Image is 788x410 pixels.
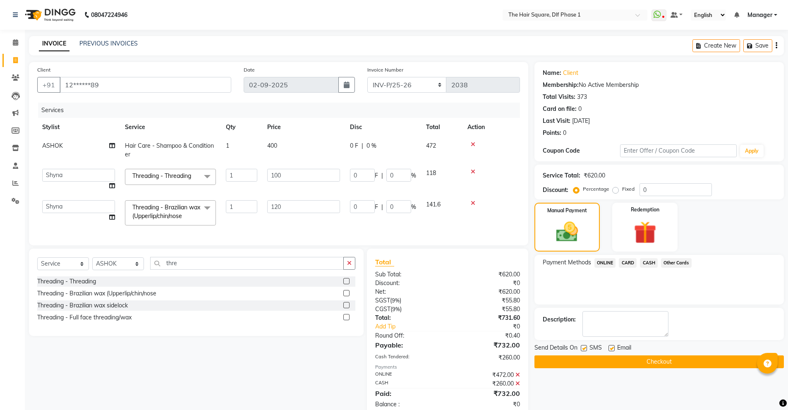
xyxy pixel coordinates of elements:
div: ONLINE [369,371,448,379]
button: +91 [37,77,60,93]
div: Balance : [369,400,448,409]
div: Coupon Code [543,146,620,155]
div: 0 [563,129,566,137]
div: ( ) [369,305,448,314]
button: Apply [740,145,764,157]
div: ₹260.00 [448,353,526,362]
span: Hair Care - Shampoo & Conditioner [125,142,214,158]
span: Threading - Threading [132,172,191,180]
span: ASHOK [42,142,63,149]
div: Services [38,103,526,118]
a: PREVIOUS INVOICES [79,40,138,47]
label: Manual Payment [547,207,587,214]
div: No Active Membership [543,81,776,89]
div: ₹732.00 [448,340,526,350]
div: Name: [543,69,561,77]
input: Enter Offer / Coupon Code [620,144,737,157]
input: Search or Scan [150,257,344,270]
span: | [362,141,363,150]
div: Payments [375,364,520,371]
a: Client [563,69,578,77]
span: Send Details On [534,343,577,354]
div: Membership: [543,81,579,89]
a: Add Tip [369,322,460,331]
span: F [375,203,378,211]
div: ₹0 [448,400,526,409]
span: Payment Methods [543,258,591,267]
div: Description: [543,315,576,324]
div: ₹260.00 [448,379,526,388]
div: 0 [578,105,582,113]
th: Qty [221,118,262,137]
div: ₹0 [461,322,526,331]
div: Points: [543,129,561,137]
button: Save [743,39,772,52]
span: 400 [267,142,277,149]
div: Service Total: [543,171,580,180]
span: % [411,171,416,180]
label: Fixed [622,185,635,193]
div: Payable: [369,340,448,350]
div: Threading - Full face threading/wax [37,313,132,322]
div: ₹620.00 [448,270,526,279]
a: x [191,172,195,180]
span: 141.6 [426,201,441,208]
div: Total: [369,314,448,322]
div: Cash Tendered: [369,353,448,362]
label: Percentage [583,185,609,193]
span: 0 F [350,141,358,150]
th: Total [421,118,462,137]
span: 9% [392,297,400,304]
div: Total Visits: [543,93,575,101]
input: Search by Name/Mobile/Email/Code [60,77,231,93]
img: _gift.svg [627,218,663,247]
label: Redemption [631,206,659,213]
span: Manager [747,11,772,19]
b: 08047224946 [91,3,127,26]
span: CARD [619,258,637,268]
span: Total [375,258,394,266]
span: Email [617,343,631,354]
label: Client [37,66,50,74]
span: 1 [226,142,229,149]
span: 0 % [366,141,376,150]
span: CGST [375,305,390,313]
div: ( ) [369,296,448,305]
span: F [375,171,378,180]
div: CASH [369,379,448,388]
label: Invoice Number [367,66,403,74]
img: logo [21,3,78,26]
span: ONLINE [594,258,616,268]
iframe: chat widget [753,377,780,402]
div: Sub Total: [369,270,448,279]
img: _cash.svg [549,219,585,245]
div: [DATE] [572,117,590,125]
div: ₹55.80 [448,296,526,305]
div: ₹0.40 [448,331,526,340]
div: 373 [577,93,587,101]
button: Create New [692,39,740,52]
div: Threading - Threading [37,277,96,286]
span: | [381,171,383,180]
span: SMS [589,343,602,354]
div: ₹732.00 [448,388,526,398]
span: SGST [375,297,390,304]
th: Stylist [37,118,120,137]
th: Disc [345,118,421,137]
span: 118 [426,169,436,177]
div: Discount: [369,279,448,288]
span: Other Cards [661,258,692,268]
th: Service [120,118,221,137]
span: 472 [426,142,436,149]
th: Price [262,118,345,137]
span: CASH [640,258,658,268]
div: Threading - Brazilian wax sidelock [37,301,128,310]
div: Threading - Brazilian wax (Upperlip/chin/nose [37,289,156,298]
label: Date [244,66,255,74]
div: Last Visit: [543,117,570,125]
div: Net: [369,288,448,296]
div: Card on file: [543,105,577,113]
div: ₹731.60 [448,314,526,322]
div: ₹620.00 [584,171,605,180]
a: INVOICE [39,36,69,51]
